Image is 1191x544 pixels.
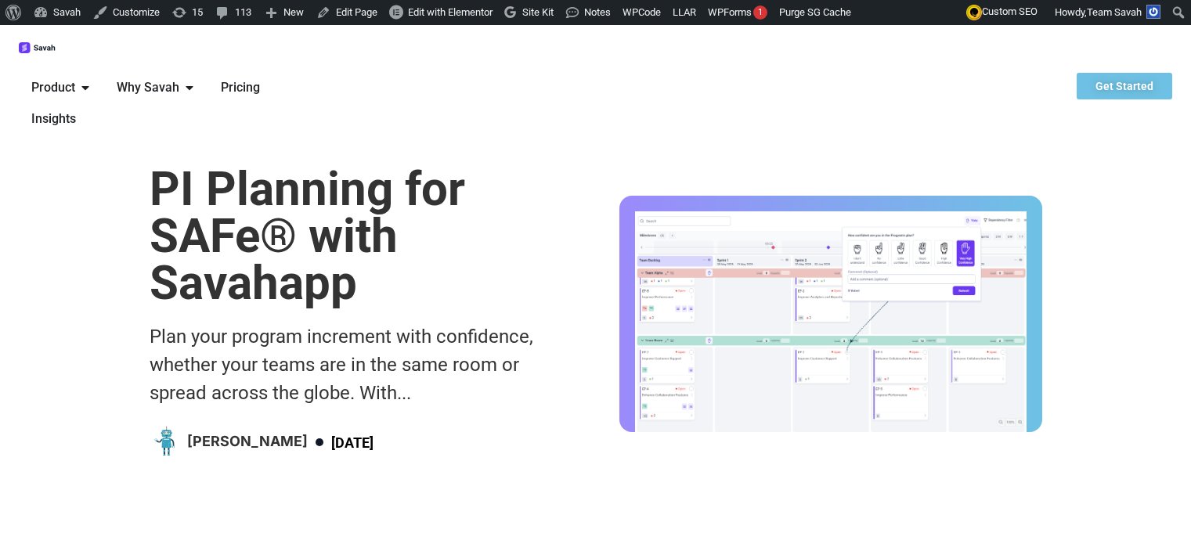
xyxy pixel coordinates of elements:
img: Picture of Emerson Cole [150,425,181,456]
a: PI Planning for SAFe® with Savahapp [150,161,465,311]
h4: [PERSON_NAME] [187,433,308,450]
div: Plan your program increment with confidence, whether your teams are in the same room or spread ac... [150,322,570,407]
time: [DATE] [331,434,374,451]
span: Product [31,78,75,97]
span: Why Savah [117,78,179,97]
div: Menu Toggle [19,72,303,135]
nav: Menu [19,72,303,135]
span: Team Savah [1087,6,1142,18]
a: Insights [31,110,76,128]
a: Get Started [1077,73,1172,99]
div: 1 [753,5,767,20]
span: Edit with Elementor [408,6,493,18]
span: Get Started [1095,81,1153,92]
a: Pricing [221,78,260,97]
span: Site Kit [522,6,554,18]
